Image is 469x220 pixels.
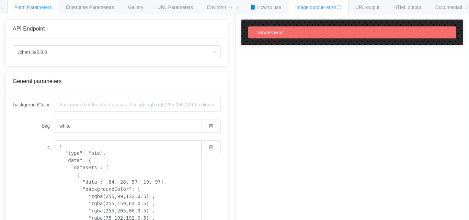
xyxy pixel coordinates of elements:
[256,30,284,35] span: Network Error
[393,4,421,10] span: HTML output
[13,26,45,32] span: API Endpoint
[54,119,202,133] input: Background of the chart canvas. Accepts rgb (rgb(255,255,120)), colors (red), and url-encoded hex...
[207,4,237,10] span: Environments
[435,4,468,10] span: Documentation
[128,4,143,10] span: Gallery
[13,78,61,84] span: General parameters
[157,4,193,10] span: URL Parameters
[295,4,341,10] span: Image output
[13,45,221,59] input: Select
[66,4,114,10] span: Enterprise Parameters
[323,4,341,10] span: - error
[355,4,379,10] span: URL output
[250,4,281,10] span: 📘 How to use
[14,4,52,10] span: Form Parameters
[13,98,54,112] label: backgroundColor
[54,98,221,112] input: Background of the chart canvas. Accepts rgb (rgb(255,255,120)), colors (red), and url-encoded hex...
[13,140,54,154] label: c
[13,119,54,133] label: bkg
